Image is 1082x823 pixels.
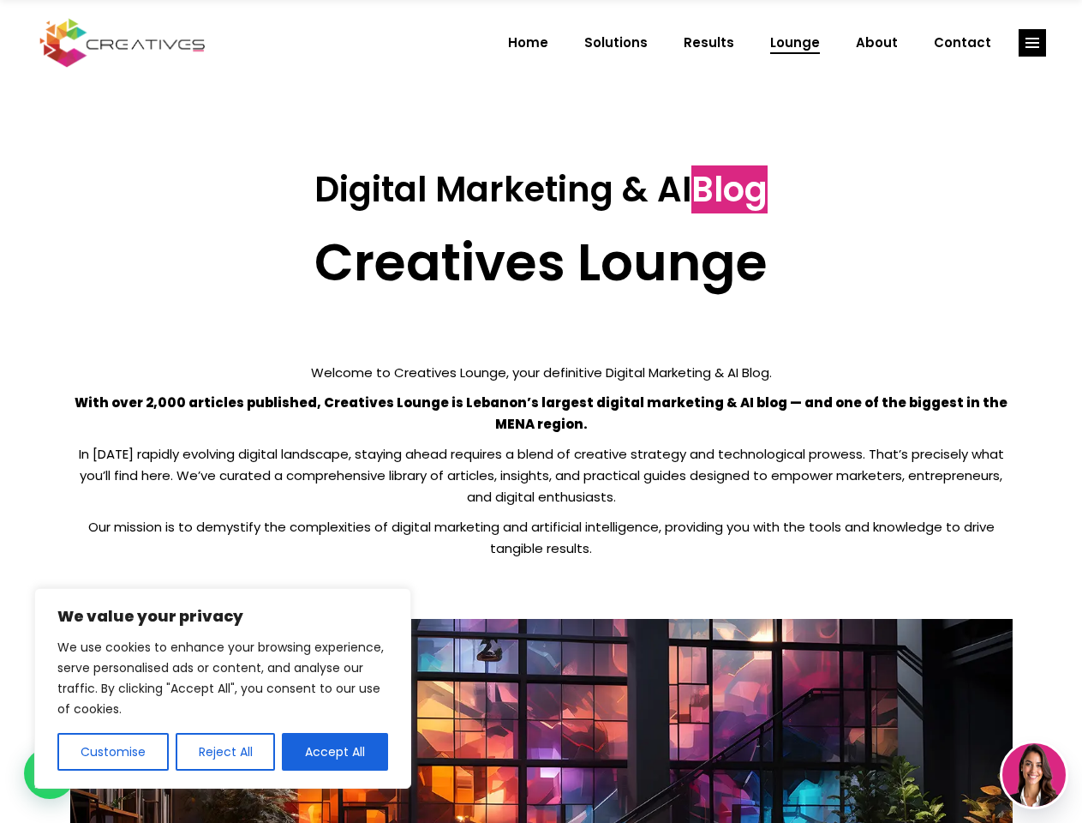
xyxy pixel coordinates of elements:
[1002,743,1066,807] img: agent
[70,516,1013,559] p: Our mission is to demystify the complexities of digital marketing and artificial intelligence, pr...
[75,393,1007,433] strong: With over 2,000 articles published, Creatives Lounge is Lebanon’s largest digital marketing & AI ...
[770,21,820,65] span: Lounge
[856,21,898,65] span: About
[57,733,169,771] button: Customise
[684,21,734,65] span: Results
[838,21,916,65] a: About
[176,733,276,771] button: Reject All
[34,588,411,789] div: We value your privacy
[934,21,991,65] span: Contact
[584,21,648,65] span: Solutions
[24,748,75,799] div: WhatsApp contact
[36,16,209,69] img: Creatives
[57,637,388,719] p: We use cookies to enhance your browsing experience, serve personalised ads or content, and analys...
[70,231,1013,293] h2: Creatives Lounge
[916,21,1009,65] a: Contact
[70,362,1013,383] p: Welcome to Creatives Lounge, your definitive Digital Marketing & AI Blog.
[70,443,1013,508] p: In [DATE] rapidly evolving digital landscape, staying ahead requires a blend of creative strategy...
[490,21,566,65] a: Home
[57,606,388,627] p: We value your privacy
[282,733,388,771] button: Accept All
[752,21,838,65] a: Lounge
[70,169,1013,210] h3: Digital Marketing & AI
[1019,29,1046,57] a: link
[566,21,666,65] a: Solutions
[691,165,768,213] span: Blog
[666,21,752,65] a: Results
[508,21,548,65] span: Home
